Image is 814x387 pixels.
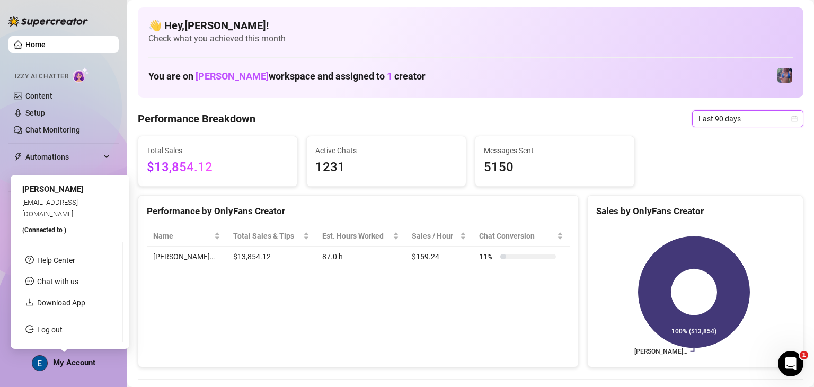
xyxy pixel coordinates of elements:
[147,157,289,178] span: $13,854.12
[25,148,101,165] span: Automations
[153,230,212,242] span: Name
[479,251,496,262] span: 11 %
[37,277,78,286] span: Chat with us
[405,247,473,267] td: $159.24
[315,145,457,156] span: Active Chats
[148,33,793,45] span: Check what you achieved this month
[8,16,88,27] img: logo-BBDzfeDw.svg
[17,321,122,338] li: Log out
[37,326,63,334] a: Log out
[412,230,458,242] span: Sales / Hour
[634,348,687,355] text: [PERSON_NAME]…
[147,145,289,156] span: Total Sales
[53,358,95,367] span: My Account
[147,204,570,218] div: Performance by OnlyFans Creator
[227,247,316,267] td: $13,854.12
[800,351,808,359] span: 1
[698,111,797,127] span: Last 90 days
[22,184,83,194] span: [PERSON_NAME]
[484,145,626,156] span: Messages Sent
[73,67,89,83] img: AI Chatter
[778,351,803,376] iframe: Intercom live chat
[148,71,426,82] h1: You are on workspace and assigned to creator
[25,170,101,187] span: Chat Copilot
[22,226,66,234] span: (Connected to )
[147,247,227,267] td: [PERSON_NAME]…
[147,226,227,247] th: Name
[405,226,473,247] th: Sales / Hour
[32,356,47,371] img: ACg8ocLcPRSDFD1_FgQTWMGHesrdCMFi59PFqVtBfnK-VGsPLWuquQ=s96-c
[138,111,255,126] h4: Performance Breakdown
[196,71,269,82] span: [PERSON_NAME]
[473,226,570,247] th: Chat Conversion
[14,153,22,161] span: thunderbolt
[596,204,794,218] div: Sales by OnlyFans Creator
[22,198,78,217] span: [EMAIL_ADDRESS][DOMAIN_NAME]
[37,298,85,307] a: Download App
[791,116,798,122] span: calendar
[15,72,68,82] span: Izzy AI Chatter
[315,157,457,178] span: 1231
[148,18,793,33] h4: 👋 Hey, [PERSON_NAME] !
[233,230,301,242] span: Total Sales & Tips
[25,126,80,134] a: Chat Monitoring
[227,226,316,247] th: Total Sales & Tips
[316,247,405,267] td: 87.0 h
[387,71,392,82] span: 1
[777,68,792,83] img: Jaylie
[479,230,555,242] span: Chat Conversion
[484,157,626,178] span: 5150
[25,40,46,49] a: Home
[25,109,45,117] a: Setup
[25,92,52,100] a: Content
[25,277,34,285] span: message
[37,256,75,265] a: Help Center
[322,230,391,242] div: Est. Hours Worked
